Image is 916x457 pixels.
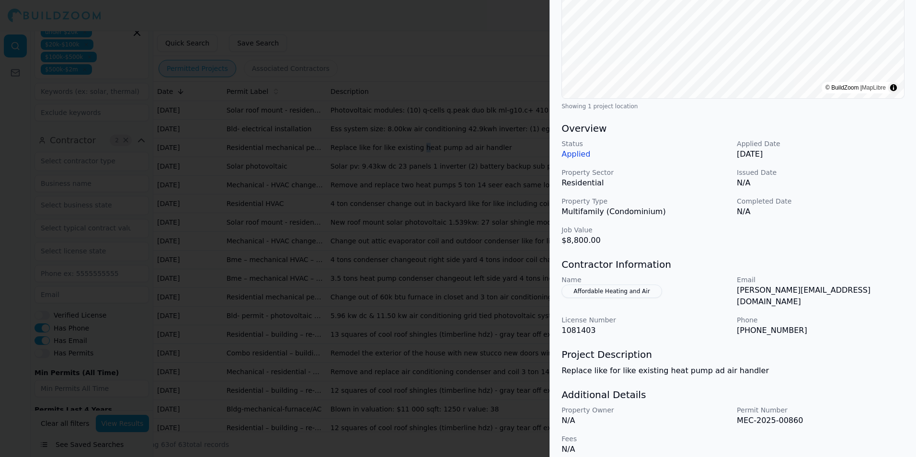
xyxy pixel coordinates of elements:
p: License Number [561,315,729,325]
p: $8,800.00 [561,235,729,246]
h3: Contractor Information [561,258,905,271]
p: Replace like for like existing heat pump ad air handler [561,365,905,377]
p: N/A [737,206,905,217]
p: Applied Date [737,139,905,149]
p: Status [561,139,729,149]
p: Property Sector [561,168,729,177]
h3: Project Description [561,348,905,361]
p: Multifamily (Condominium) [561,206,729,217]
h3: Overview [561,122,905,135]
p: N/A [561,444,729,455]
p: N/A [561,415,729,426]
p: Issued Date [737,168,905,177]
summary: Toggle attribution [888,82,899,93]
button: Affordable Heating and Air [561,285,662,298]
p: N/A [737,177,905,189]
p: 1081403 [561,325,729,336]
p: Residential [561,177,729,189]
p: Fees [561,434,729,444]
p: Email [737,275,905,285]
div: © BuildZoom | [825,83,886,92]
h3: Additional Details [561,388,905,401]
p: Name [561,275,729,285]
p: Permit Number [737,405,905,415]
p: Phone [737,315,905,325]
p: [PERSON_NAME][EMAIL_ADDRESS][DOMAIN_NAME] [737,285,905,308]
p: [DATE] [737,149,905,160]
p: Job Value [561,225,729,235]
p: Completed Date [737,196,905,206]
p: Applied [561,149,729,160]
a: MapLibre [862,84,886,91]
p: MEC-2025-00860 [737,415,905,426]
p: Property Owner [561,405,729,415]
div: Showing 1 project location [561,103,905,110]
p: [PHONE_NUMBER] [737,325,905,336]
p: Property Type [561,196,729,206]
